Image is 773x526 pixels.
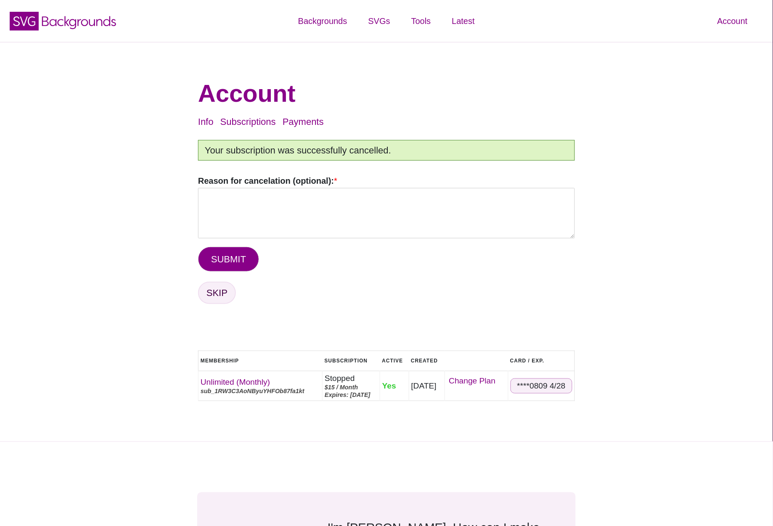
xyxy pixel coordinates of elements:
[198,116,214,127] a: Info
[220,116,276,127] a: Subscriptions
[198,175,575,186] label: Reason for cancelation (optional):
[325,391,378,399] div: Expires: [DATE]
[198,79,575,108] h1: Account
[442,8,485,34] a: Latest
[325,373,378,383] div: Stopped
[201,378,270,386] a: Unlimited (Monthly)
[198,140,575,161] div: Your subscription was successfully cancelled.
[201,387,320,395] div: sub_1RW3C3AoNByuYHFOb87fa1kt
[380,351,409,371] th: Active
[325,383,378,391] div: $15 / Month
[283,116,324,127] a: Payments
[707,8,758,34] a: Account
[411,381,442,391] div: [DATE]
[508,351,574,371] th: Card / Exp.
[323,351,380,371] th: Subscription
[447,374,506,388] a: Change Plan
[401,8,442,34] a: Tools
[288,8,358,34] a: Backgrounds
[382,381,396,390] span: Yes
[358,8,401,34] a: SVGs
[447,374,506,398] div: ‌
[199,351,323,371] th: Membership
[409,351,445,371] th: Created
[198,247,259,272] button: SUBMIT
[198,282,236,304] a: SKIP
